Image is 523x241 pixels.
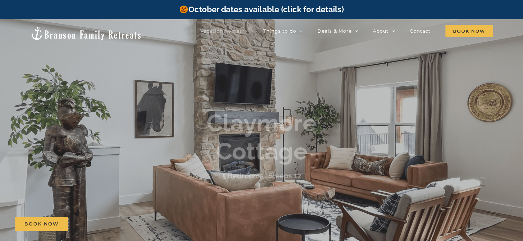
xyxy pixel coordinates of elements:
[317,24,358,38] a: Deals & More
[15,217,68,231] a: Book Now
[410,29,431,33] span: Contact
[30,26,142,41] img: Branson Family Retreats Logo
[200,24,493,38] nav: Main Menu
[24,221,59,227] span: Book Now
[317,29,352,33] span: Deals & More
[179,5,343,14] a: October dates available (click for details)
[445,25,493,37] span: Book Now
[200,24,248,38] a: Vacation homes
[373,29,389,33] span: About
[222,171,301,180] h3: 5 Bedrooms | Sleeps 12
[263,29,296,33] span: Things to do
[373,24,395,38] a: About
[263,24,303,38] a: Things to do
[180,5,188,13] img: 🎃
[207,109,317,165] b: Claymore Cottage
[200,29,242,33] span: Vacation homes
[410,24,431,38] a: Contact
